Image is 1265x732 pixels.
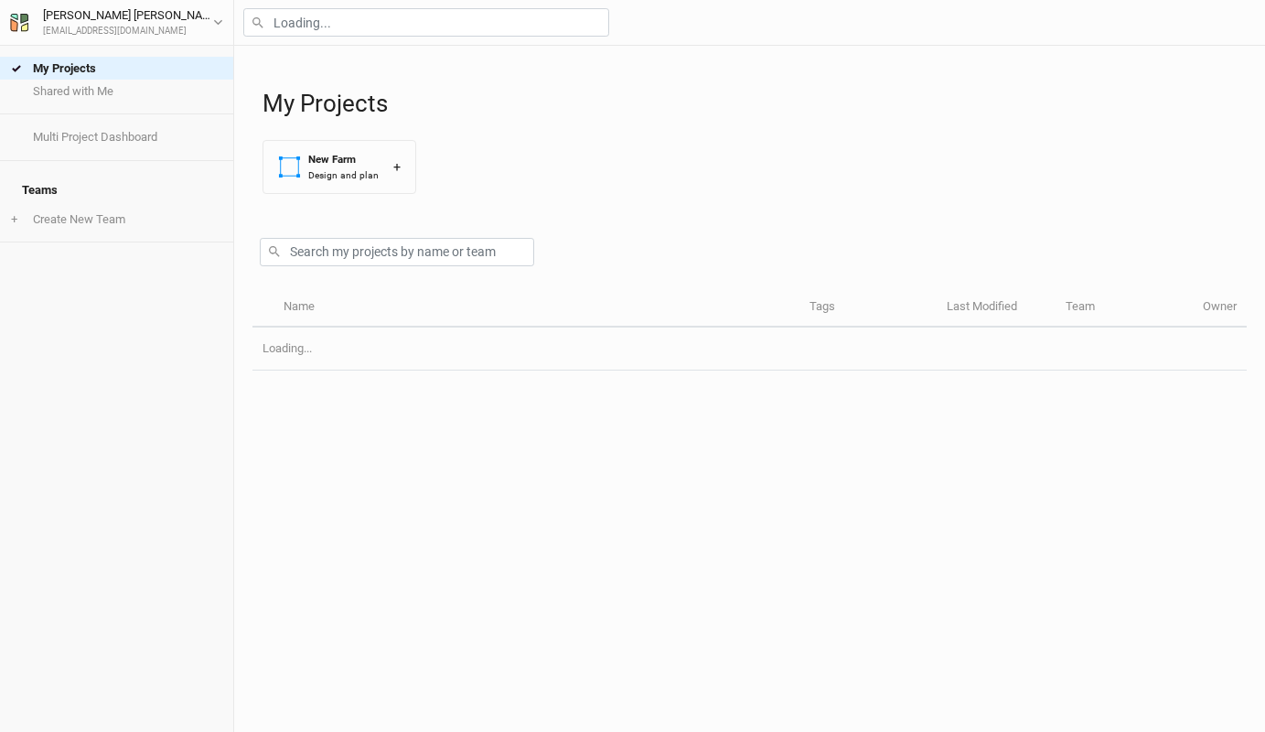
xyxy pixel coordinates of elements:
[273,288,799,328] th: Name
[9,5,224,38] button: [PERSON_NAME] [PERSON_NAME][EMAIL_ADDRESS][DOMAIN_NAME]
[308,152,379,167] div: New Farm
[308,168,379,182] div: Design and plan
[11,212,17,227] span: +
[799,288,937,328] th: Tags
[252,328,1247,371] td: Loading...
[937,288,1056,328] th: Last Modified
[243,8,609,37] input: Loading...
[1056,288,1193,328] th: Team
[263,90,1247,118] h1: My Projects
[1193,288,1247,328] th: Owner
[11,172,222,209] h4: Teams
[43,6,213,25] div: [PERSON_NAME] [PERSON_NAME]
[43,25,213,38] div: [EMAIL_ADDRESS][DOMAIN_NAME]
[260,238,534,266] input: Search my projects by name or team
[263,140,416,194] button: New FarmDesign and plan+
[393,157,401,177] div: +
